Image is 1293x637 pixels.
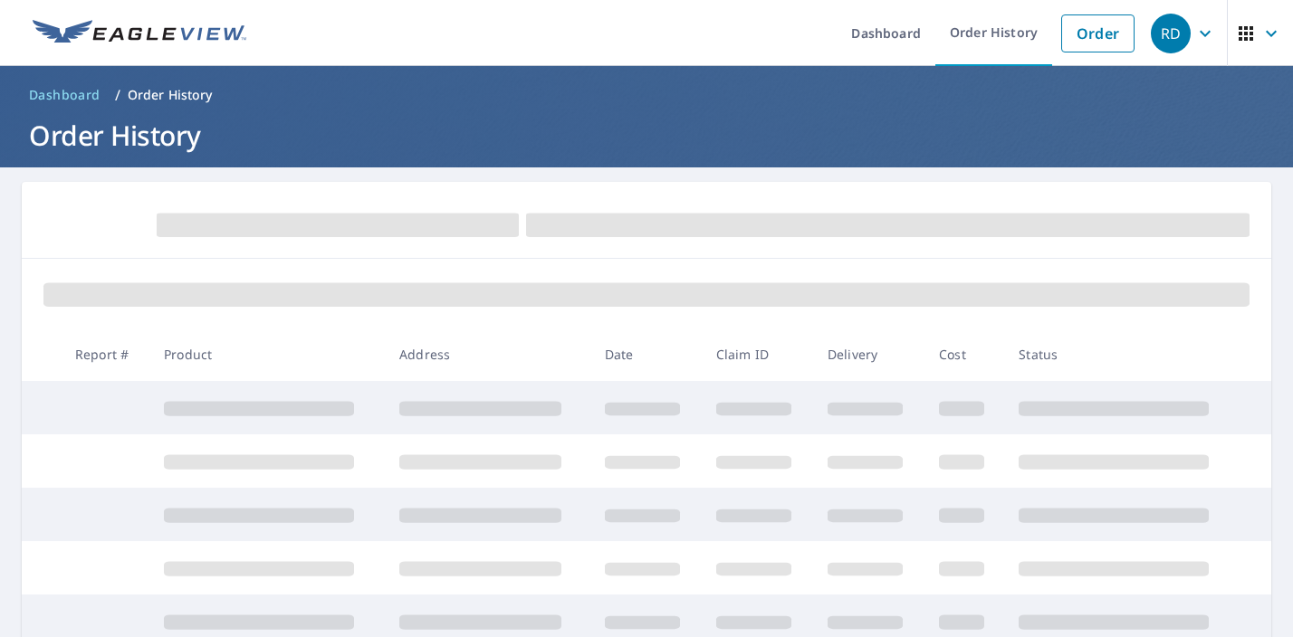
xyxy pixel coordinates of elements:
[1151,14,1191,53] div: RD
[1061,14,1135,52] a: Order
[590,328,702,381] th: Date
[22,81,108,109] a: Dashboard
[33,20,246,47] img: EV Logo
[128,86,213,104] p: Order History
[1004,328,1240,381] th: Status
[115,84,120,106] li: /
[149,328,385,381] th: Product
[61,328,149,381] th: Report #
[22,117,1271,154] h1: Order History
[702,328,813,381] th: Claim ID
[924,328,1004,381] th: Cost
[29,86,101,104] span: Dashboard
[22,81,1271,109] nav: breadcrumb
[385,328,589,381] th: Address
[813,328,924,381] th: Delivery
